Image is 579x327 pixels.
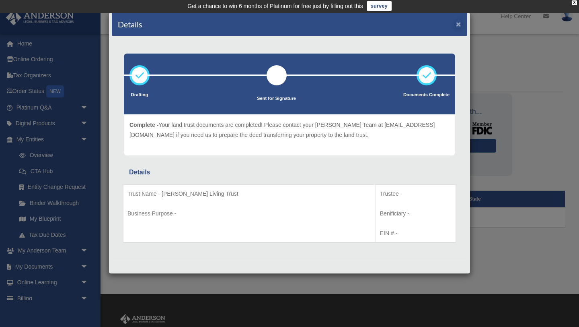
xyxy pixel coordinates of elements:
[456,20,461,28] button: ×
[127,189,372,199] p: Trust Name - [PERSON_NAME] Living Trust
[380,228,452,238] p: EIN # -
[572,0,577,5] div: close
[380,189,452,199] p: Trustee -
[380,209,452,219] p: Benificiary -
[187,1,363,11] div: Get a chance to win 6 months of Platinum for free just by filling out this
[127,209,372,219] p: Business Purpose -
[129,167,450,178] div: Details
[129,120,450,140] p: Your land trust documents are completed! Please contact your [PERSON_NAME] Team at [EMAIL_ADDRESS...
[257,95,296,103] p: Sent for Signature
[403,91,450,99] p: Documents Complete
[129,91,150,99] p: Drafting
[367,1,392,11] a: survey
[129,122,158,128] span: Complete -
[118,19,142,30] h4: Details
